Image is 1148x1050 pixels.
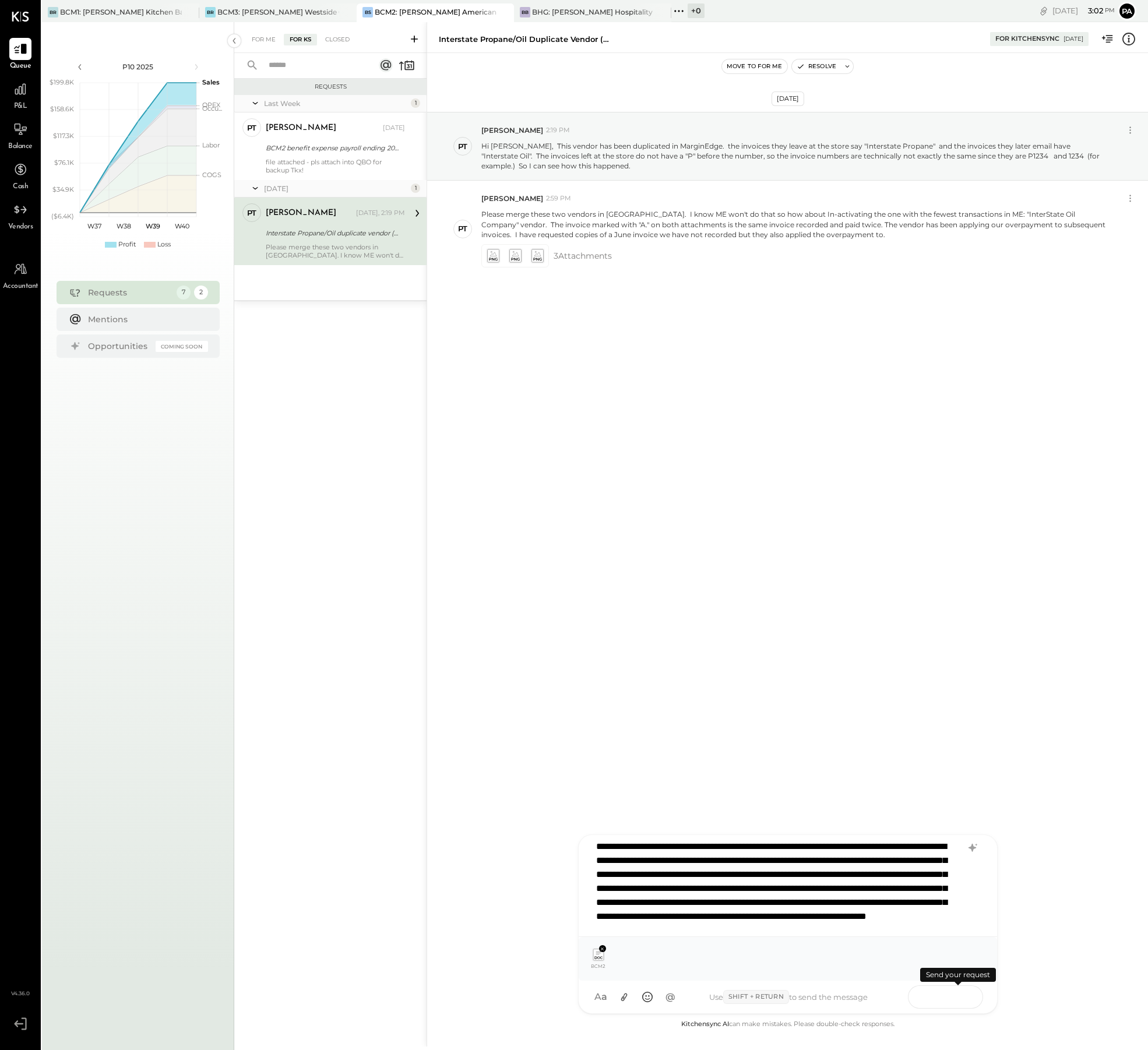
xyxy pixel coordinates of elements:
span: Vendors [8,222,33,232]
div: Interstate Propane/Oil duplicate vendor (BCM2) [266,227,402,239]
text: Sales [202,78,220,86]
div: BCM2: [PERSON_NAME] American Cooking [375,7,496,17]
a: Vendors [1,199,40,232]
a: Balance [1,118,40,152]
div: BCM2 benefit expense payroll ending 2025.0924 [266,142,402,154]
span: 2:19 PM [546,126,570,135]
a: P&L [1,78,40,112]
div: P10 2025 [89,62,188,72]
text: OPEX [202,101,221,109]
text: W40 [174,222,189,230]
div: 7 [177,286,191,300]
a: Queue [1,38,40,72]
text: $34.9K [52,185,74,193]
div: BCM3: [PERSON_NAME] Westside Grill [217,7,339,17]
div: BR [48,7,58,17]
div: Please merge these two vendors in [GEOGRAPHIC_DATA]. I know ME won't do that so how about In-acti... [266,243,405,259]
span: Queue [10,61,31,72]
text: W37 [87,222,101,230]
div: PT [247,207,256,219]
text: $199.8K [50,78,74,86]
div: BCM1: [PERSON_NAME] Kitchen Bar Market [60,7,182,17]
div: BHG: [PERSON_NAME] Hospitality Group, LLC [532,7,654,17]
span: SEND [908,982,937,1012]
div: PT [458,141,467,152]
div: Mentions [88,313,202,325]
div: [PERSON_NAME] [266,207,336,219]
div: [DATE] [383,124,405,133]
span: 2:59 PM [546,194,571,203]
div: [DATE] [772,91,804,106]
text: $158.6K [50,105,74,113]
div: PT [458,223,467,234]
div: file attached - pls attach into QBO for backup Tkx! [266,158,405,174]
p: Hi [PERSON_NAME], This vendor has been duplicated in MarginEdge. the invoices they leave at the s... [481,141,1106,171]
div: For KS [284,34,317,45]
div: 1 [411,98,420,108]
text: Labor [202,141,220,149]
div: + 0 [688,3,705,18]
div: BB [520,7,530,17]
text: W38 [116,222,131,230]
div: Requests [240,83,421,91]
text: $76.1K [54,158,74,167]
span: Shift + Return [723,990,789,1004]
span: [PERSON_NAME] [481,193,543,203]
button: Aa [590,986,611,1007]
div: Loss [157,240,171,249]
div: [DATE] [264,184,408,193]
button: Resolve [792,59,841,73]
div: [DATE], 2:19 PM [356,209,405,218]
span: a [601,991,607,1003]
span: [PERSON_NAME] [481,125,543,135]
div: BR [205,7,216,17]
button: Pa [1118,2,1136,20]
div: Use to send the message [681,990,896,1004]
div: Last Week [264,98,408,108]
div: 2 [194,286,208,300]
div: For KitchenSync [995,34,1059,44]
div: Closed [319,34,355,45]
text: ($6.4K) [51,212,74,220]
div: [DATE] [1052,5,1115,16]
span: BCM2 InterstatePropane Co statment Oct 1.2025_ ToDO.pdf [585,963,611,969]
div: Coming Soon [156,341,208,352]
span: 3 Attachment s [554,244,612,267]
text: COGS [202,171,221,179]
div: Opportunities [88,340,150,352]
div: Interstate Propane/Oil duplicate vendor (BCM2) [439,34,614,45]
text: W39 [145,222,160,230]
span: P&L [14,101,27,112]
div: 1 [411,184,420,193]
span: Balance [8,142,33,152]
div: Requests [88,287,171,298]
div: PT [247,122,256,133]
div: [DATE] [1064,35,1083,43]
div: [PERSON_NAME] [266,122,336,134]
div: Send your request [920,968,996,982]
button: Move to for me [722,59,787,73]
text: $117.3K [53,132,74,140]
span: Accountant [3,281,38,292]
div: copy link [1038,5,1050,17]
text: Occu... [202,104,222,112]
span: Cash [13,182,28,192]
div: For Me [246,34,281,45]
div: BS [362,7,373,17]
p: Please merge these two vendors in [GEOGRAPHIC_DATA]. I know ME won't do that so how about In-acti... [481,209,1106,239]
div: Profit [118,240,136,249]
a: Accountant [1,258,40,292]
button: @ [660,986,681,1007]
a: Cash [1,158,40,192]
span: @ [665,991,675,1003]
